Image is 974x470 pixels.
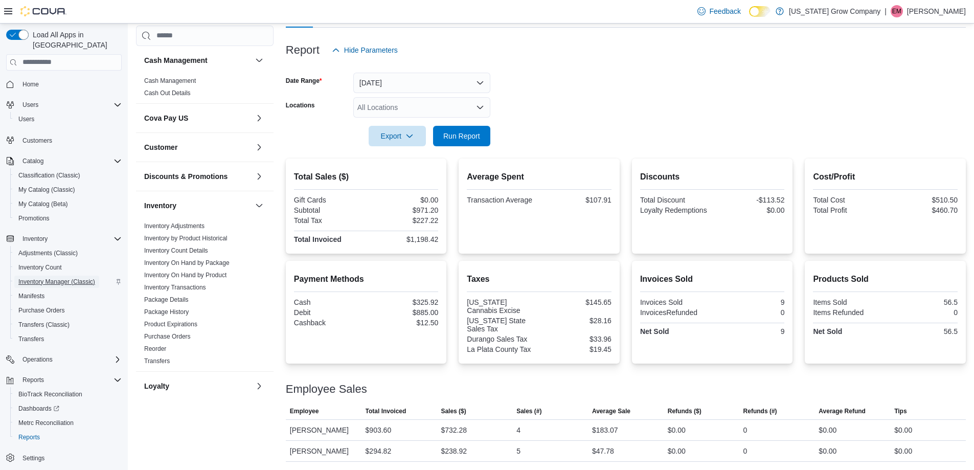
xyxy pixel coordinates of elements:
span: Reports [18,374,122,386]
span: My Catalog (Beta) [18,200,68,208]
a: Purchase Orders [144,333,191,340]
a: BioTrack Reconciliation [14,388,86,400]
h2: Total Sales ($) [294,171,439,183]
span: Users [18,99,122,111]
button: Customers [2,132,126,147]
div: Transaction Average [467,196,537,204]
button: BioTrack Reconciliation [10,387,126,401]
span: Inventory On Hand by Product [144,271,226,279]
a: Users [14,113,38,125]
span: Catalog [22,157,43,165]
div: Total Discount [640,196,710,204]
span: BioTrack Reconciliation [14,388,122,400]
span: Inventory Transactions [144,283,206,292]
button: Transfers (Classic) [10,318,126,332]
button: Cova Pay US [253,112,265,124]
button: Catalog [18,155,48,167]
div: 0 [714,308,784,317]
div: [PERSON_NAME] [286,420,361,440]
div: $145.65 [541,298,611,306]
span: Employee [290,407,319,415]
a: Dashboards [14,402,63,415]
button: Home [2,77,126,92]
h3: Discounts & Promotions [144,171,228,182]
span: My Catalog (Classic) [14,184,122,196]
span: Reports [18,433,40,441]
a: Adjustments (Classic) [14,247,82,259]
input: Dark Mode [749,6,771,17]
h2: Taxes [467,273,611,285]
span: Purchase Orders [18,306,65,315]
button: Reports [2,373,126,387]
span: Dashboards [14,402,122,415]
span: Inventory [18,233,122,245]
div: Loyalty Redemptions [640,206,710,214]
div: $107.91 [541,196,611,204]
span: BioTrack Reconciliation [18,390,82,398]
button: Export [369,126,426,146]
span: Settings [22,454,44,462]
div: InvoicesRefunded [640,308,710,317]
h3: Customer [144,142,177,152]
a: Product Expirations [144,321,197,328]
div: $183.07 [592,424,618,436]
div: $238.92 [441,445,467,457]
span: Inventory Adjustments [144,222,205,230]
a: Inventory On Hand by Package [144,259,230,266]
span: Inventory Count [14,261,122,274]
span: Sales ($) [441,407,466,415]
span: Settings [18,452,122,464]
button: Customer [144,142,251,152]
button: Inventory [2,232,126,246]
button: Open list of options [476,103,484,111]
a: Package Details [144,296,189,303]
div: $903.60 [366,424,392,436]
span: My Catalog (Classic) [18,186,75,194]
h2: Products Sold [813,273,958,285]
div: Total Cost [813,196,883,204]
button: Customer [253,141,265,153]
h2: Average Spent [467,171,611,183]
div: Inventory [136,220,274,371]
a: Transfers (Classic) [14,319,74,331]
span: Refunds (#) [743,407,777,415]
button: Users [10,112,126,126]
div: $227.22 [368,216,438,225]
span: Adjustments (Classic) [14,247,122,259]
div: Emory Moseby [891,5,903,17]
button: Metrc Reconciliation [10,416,126,430]
span: Home [22,80,39,88]
button: Promotions [10,211,126,226]
button: [DATE] [353,73,490,93]
div: [PERSON_NAME] [286,441,361,461]
div: $47.78 [592,445,614,457]
span: Hide Parameters [344,45,398,55]
a: Cash Management [144,77,196,84]
div: $0.00 [819,424,836,436]
h3: Cova Pay US [144,113,188,123]
div: Cash Management [136,75,274,103]
div: [US_STATE] State Sales Tax [467,317,537,333]
span: Tips [894,407,907,415]
p: [PERSON_NAME] [907,5,966,17]
button: Inventory Manager (Classic) [10,275,126,289]
button: My Catalog (Beta) [10,197,126,211]
button: Cova Pay US [144,113,251,123]
span: Manifests [14,290,122,302]
button: Inventory [253,199,265,212]
span: Home [18,78,122,91]
span: Customers [18,133,122,146]
a: Transfers [14,333,48,345]
span: Metrc Reconciliation [18,419,74,427]
span: Reports [14,431,122,443]
span: Export [375,126,420,146]
div: $460.70 [888,206,958,214]
div: La Plata County Tax [467,345,537,353]
span: Inventory Count Details [144,247,208,255]
span: Purchase Orders [144,332,191,341]
div: $325.92 [368,298,438,306]
button: Manifests [10,289,126,303]
span: Promotions [18,214,50,222]
button: Catalog [2,154,126,168]
div: $0.00 [668,445,686,457]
